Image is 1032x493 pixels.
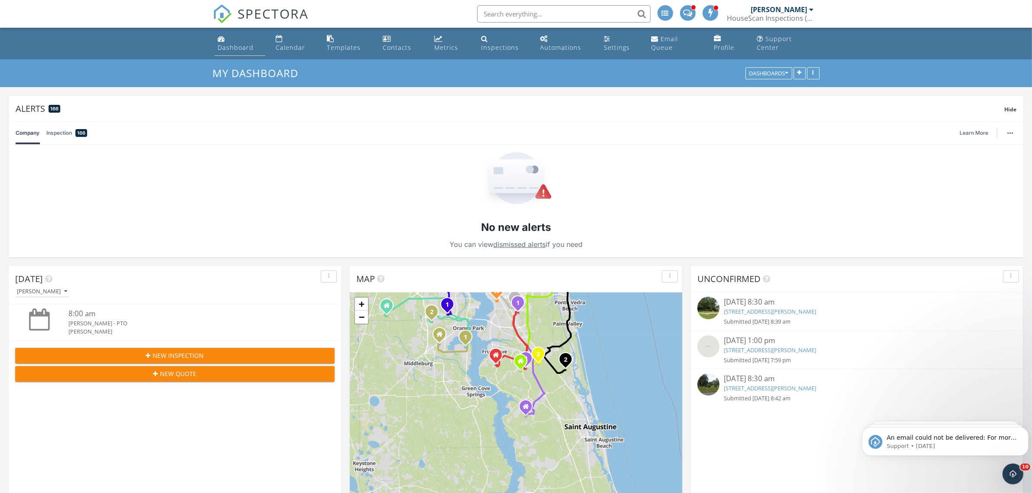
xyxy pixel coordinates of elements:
div: Submitted [DATE] 8:39 am [724,318,990,326]
div: Dashboard [218,43,254,52]
a: Zoom in [355,298,368,311]
img: streetview [697,297,719,319]
a: Company Profile [710,31,746,56]
i: 2 [524,356,527,362]
a: [DATE] 8:30 am [STREET_ADDRESS][PERSON_NAME] Submitted [DATE] 8:42 am [697,373,1017,402]
div: 8:00 am [68,308,308,319]
a: Inspection [46,122,87,144]
span: Unconfirmed [697,273,761,285]
a: Metrics [431,31,471,56]
div: 1012 Beckingham Dr, St. Augustine, FL 32092 [526,358,531,363]
div: Email Queue [651,35,678,52]
i: 2 [537,351,540,357]
div: Submitted [DATE] 8:42 am [724,394,990,402]
div: 690 Windermere Way, St. Augustine, FL 32095 [538,354,544,359]
span: New Quote [160,369,197,378]
i: 1 [464,334,467,341]
a: [STREET_ADDRESS][PERSON_NAME] [724,308,816,315]
i: 2 [513,295,517,302]
span: SPECTORA [238,4,309,23]
div: [PERSON_NAME] [68,328,308,336]
a: dismissed alerts [493,240,546,249]
a: Email Queue [648,31,703,56]
img: The Best Home Inspection Software - Spectora [213,4,232,23]
a: Calendar [272,31,316,56]
img: streetview [697,373,719,396]
div: [DATE] 1:00 pm [724,335,990,346]
a: [STREET_ADDRESS][PERSON_NAME] [724,346,816,354]
div: 113 Crown Wheel Cir, Fruit Cove FL 32259 [496,355,501,360]
div: Templates [327,43,361,52]
button: [PERSON_NAME] [15,286,69,298]
a: [DATE] 1:00 pm [STREET_ADDRESS][PERSON_NAME] Submitted [DATE] 7:59 pm [697,335,1017,364]
a: Settings [600,31,641,56]
img: ellipsis-632cfdd7c38ec3a7d453.svg [1007,132,1013,134]
div: Alerts [16,103,1004,114]
a: [STREET_ADDRESS][PERSON_NAME] [724,384,816,392]
div: [PERSON_NAME] [17,289,67,295]
iframe: Intercom notifications message [859,409,1032,470]
a: Support Center [753,31,818,56]
div: 324 John's Creek Pkwy, St. Augustine FL 32092 [521,361,526,366]
button: Dashboards [746,68,792,80]
div: Dashboards [749,71,788,77]
span: 166 [77,129,85,137]
div: 87 Seasons Ct., St. Augustine FL 32092 [526,406,531,412]
a: My Dashboard [213,66,306,80]
div: [PERSON_NAME] - PTO [68,319,308,328]
div: [DATE] 8:30 am [724,373,990,384]
button: New Inspection [15,348,335,363]
i: 2 [564,357,567,363]
input: Search everything... [477,5,651,23]
div: Calendar [276,43,305,52]
span: 166 [50,106,59,112]
div: 311 Sutton Dr, Nocatee, FL 32081 [566,359,571,364]
div: 25 Knight Boxx Rd., Orange Park FL 32065 [439,334,445,339]
div: 10200 Belle Rive Blvd 3804, Jacksonville, FL 32256 [518,302,523,308]
h2: No new alerts [481,220,551,235]
img: Empty State [480,152,552,206]
div: HouseScan Inspections (HOME) [727,14,814,23]
div: [PERSON_NAME] [751,5,807,14]
div: Contacts [383,43,411,52]
a: SPECTORA [213,12,309,30]
a: Templates [323,31,372,56]
div: Metrics [434,43,458,52]
a: [DATE] 8:30 am [STREET_ADDRESS][PERSON_NAME] Submitted [DATE] 8:39 am [697,297,1017,326]
a: Company [16,122,39,144]
p: You can view if you need [449,238,583,250]
div: 3322 Highland Mill Ln, Orange Park, FL 32065 [432,311,437,317]
i: 1 [516,300,520,306]
div: Profile [714,43,734,52]
span: [DATE] [15,273,43,285]
div: Submitted [DATE] 7:59 pm [724,356,990,364]
div: 7925 Honeysuckle Rose Ln, Jacksonville, FL 32244 [447,304,453,309]
div: 4119 Marianna Rd., Jacksonville FL 32217 [497,290,502,295]
i: 1 [446,302,449,308]
span: New Inspection [153,351,204,360]
a: Automations (Advanced) [537,31,593,56]
span: 10 [1020,464,1030,470]
div: Settings [604,43,630,52]
div: 1813 Royal Fern Ln, Orange Park, FL 32003 [466,337,471,342]
a: Dashboard [215,31,266,56]
div: 8703 Harvest Moon Ln, Jacksonville FL 32234 [387,305,392,311]
img: streetview [697,335,719,357]
div: Inspections [481,43,519,52]
a: Contacts [379,31,424,56]
a: Inspections [478,31,530,56]
div: [DATE] 8:30 am [724,297,990,308]
button: New Quote [15,366,335,382]
div: Automations [540,43,582,52]
a: Zoom out [355,311,368,324]
span: Map [356,273,375,285]
iframe: Intercom live chat [1003,464,1023,484]
i: 2 [430,309,433,315]
span: Hide [1004,106,1016,113]
a: Learn More [960,129,993,137]
div: Support Center [757,35,792,52]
